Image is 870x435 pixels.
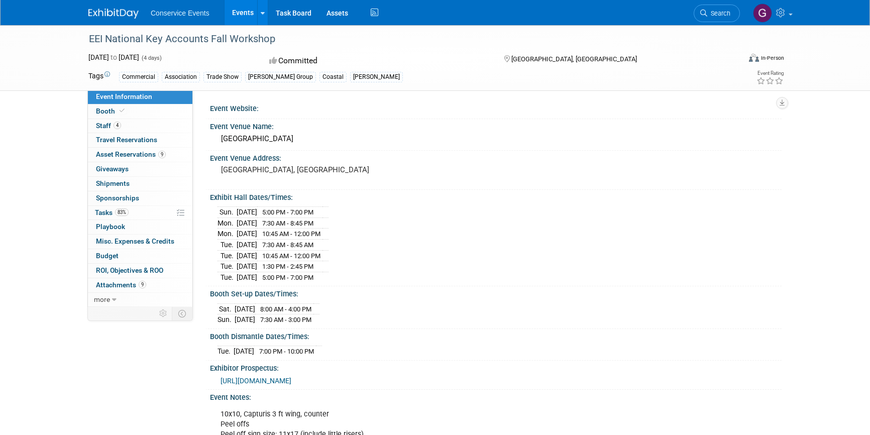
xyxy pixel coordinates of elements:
[217,217,237,229] td: Mon.
[210,119,782,132] div: Event Venue Name:
[262,274,313,281] span: 5:00 PM - 7:00 PM
[217,303,235,314] td: Sat.
[234,346,254,357] td: [DATE]
[96,122,121,130] span: Staff
[96,223,125,231] span: Playbook
[139,281,146,288] span: 9
[88,148,192,162] a: Asset Reservations9
[96,252,119,260] span: Budget
[210,101,782,114] div: Event Website:
[158,151,166,158] span: 9
[319,72,347,82] div: Coastal
[96,92,152,100] span: Event Information
[96,179,130,187] span: Shipments
[217,346,234,357] td: Tue.
[88,293,192,307] a: more
[511,55,637,63] span: [GEOGRAPHIC_DATA], [GEOGRAPHIC_DATA]
[88,278,192,292] a: Attachments9
[707,10,730,17] span: Search
[203,72,242,82] div: Trade Show
[88,264,192,278] a: ROI, Objectives & ROO
[756,71,784,76] div: Event Rating
[237,250,257,261] td: [DATE]
[259,348,314,355] span: 7:00 PM - 10:00 PM
[141,55,162,61] span: (4 days)
[260,316,311,323] span: 7:30 AM - 3:00 PM
[96,281,146,289] span: Attachments
[88,177,192,191] a: Shipments
[88,9,139,19] img: ExhibitDay
[119,72,158,82] div: Commercial
[217,240,237,251] td: Tue.
[210,190,782,202] div: Exhibit Hall Dates/Times:
[88,119,192,133] a: Staff4
[151,9,209,17] span: Conservice Events
[109,53,119,61] span: to
[237,229,257,240] td: [DATE]
[260,305,311,313] span: 8:00 AM - 4:00 PM
[217,314,235,325] td: Sun.
[217,131,774,147] div: [GEOGRAPHIC_DATA]
[155,307,172,320] td: Personalize Event Tab Strip
[262,241,313,249] span: 7:30 AM - 8:45 AM
[95,208,129,216] span: Tasks
[96,194,139,202] span: Sponsorships
[217,261,237,272] td: Tue.
[694,5,740,22] a: Search
[88,220,192,234] a: Playbook
[235,303,255,314] td: [DATE]
[235,314,255,325] td: [DATE]
[96,107,127,115] span: Booth
[262,263,313,270] span: 1:30 PM - 2:45 PM
[115,208,129,216] span: 83%
[88,191,192,205] a: Sponsorships
[350,72,403,82] div: [PERSON_NAME]
[88,249,192,263] a: Budget
[85,30,725,48] div: EEI National Key Accounts Fall Workshop
[753,4,772,23] img: Gayle Reese
[96,150,166,158] span: Asset Reservations
[88,90,192,104] a: Event Information
[210,286,782,299] div: Booth Set-up Dates/Times:
[162,72,200,82] div: Association
[88,133,192,147] a: Travel Reservations
[96,266,163,274] span: ROI, Objectives & ROO
[221,377,291,385] a: [URL][DOMAIN_NAME]
[221,165,437,174] pre: [GEOGRAPHIC_DATA], [GEOGRAPHIC_DATA]
[120,108,125,114] i: Booth reservation complete
[681,52,784,67] div: Event Format
[749,54,759,62] img: Format-Inperson.png
[237,272,257,282] td: [DATE]
[88,104,192,119] a: Booth
[210,329,782,342] div: Booth Dismantle Dates/Times:
[172,307,193,320] td: Toggle Event Tabs
[96,136,157,144] span: Travel Reservations
[88,235,192,249] a: Misc. Expenses & Credits
[96,165,129,173] span: Giveaways
[217,229,237,240] td: Mon.
[217,250,237,261] td: Tue.
[210,361,782,373] div: Exhibitor Prospectus:
[88,162,192,176] a: Giveaways
[114,122,121,129] span: 4
[94,295,110,303] span: more
[96,237,174,245] span: Misc. Expenses & Credits
[217,207,237,218] td: Sun.
[88,71,110,82] td: Tags
[88,206,192,220] a: Tasks83%
[262,220,313,227] span: 7:30 AM - 8:45 PM
[237,261,257,272] td: [DATE]
[262,230,320,238] span: 10:45 AM - 12:00 PM
[237,240,257,251] td: [DATE]
[262,208,313,216] span: 5:00 PM - 7:00 PM
[210,151,782,163] div: Event Venue Address:
[760,54,784,62] div: In-Person
[262,252,320,260] span: 10:45 AM - 12:00 PM
[237,207,257,218] td: [DATE]
[210,390,782,402] div: Event Notes:
[245,72,316,82] div: [PERSON_NAME] Group
[237,217,257,229] td: [DATE]
[266,52,488,70] div: Committed
[88,53,139,61] span: [DATE] [DATE]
